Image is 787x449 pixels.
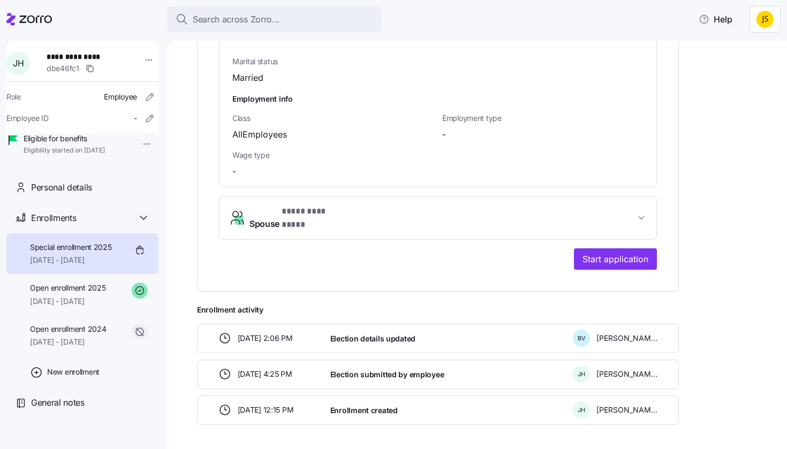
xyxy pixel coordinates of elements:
span: J H [13,59,24,67]
span: Open enrollment 2025 [30,283,105,293]
span: Eligibility started on [DATE] [24,146,105,155]
span: Class [232,113,434,124]
span: [DATE] - [DATE] [30,255,112,265]
span: dbe46fc1 [47,63,79,74]
span: Open enrollment 2024 [30,324,106,334]
span: Election details updated [330,333,415,344]
span: Enrollment activity [197,305,679,315]
span: AllEmployees [232,128,287,141]
span: General notes [31,396,85,409]
span: [PERSON_NAME] [596,369,657,379]
span: [DATE] 12:15 PM [238,405,294,415]
span: Start application [582,253,648,265]
span: Personal details [31,181,92,194]
span: - [232,165,236,178]
button: Help [690,9,741,30]
span: [DATE] - [DATE] [30,296,105,307]
span: [DATE] 2:06 PM [238,333,293,344]
span: - [134,113,137,124]
span: J H [578,407,585,413]
span: Special enrollment 2025 [30,242,112,253]
span: Help [699,13,732,26]
span: Enrollments [31,211,76,225]
span: Spouse [249,205,348,231]
button: Search across Zorro... [167,6,381,32]
span: Eligible for benefits [24,133,105,144]
span: New enrollment [47,367,100,377]
span: Married [232,71,263,85]
span: [DATE] 4:25 PM [238,369,292,379]
span: - [442,128,446,141]
span: J H [578,371,585,377]
h1: Employment info [232,93,644,104]
span: Role [6,92,21,102]
span: Search across Zorro... [193,13,279,26]
span: B V [578,336,586,341]
img: 5b3878e2ed1f9a63891f2057d4203d95 [756,11,774,28]
span: Wage type [232,150,434,161]
span: [DATE] - [DATE] [30,337,106,347]
span: Marital status [232,56,434,67]
span: [PERSON_NAME] [596,405,657,415]
span: Election submitted by employee [330,369,444,380]
span: Employment type [442,113,644,124]
button: Start application [574,248,657,270]
span: [PERSON_NAME] [596,333,657,344]
span: Employee ID [6,113,49,124]
span: Enrollment created [330,405,398,416]
span: Employee [104,92,137,102]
